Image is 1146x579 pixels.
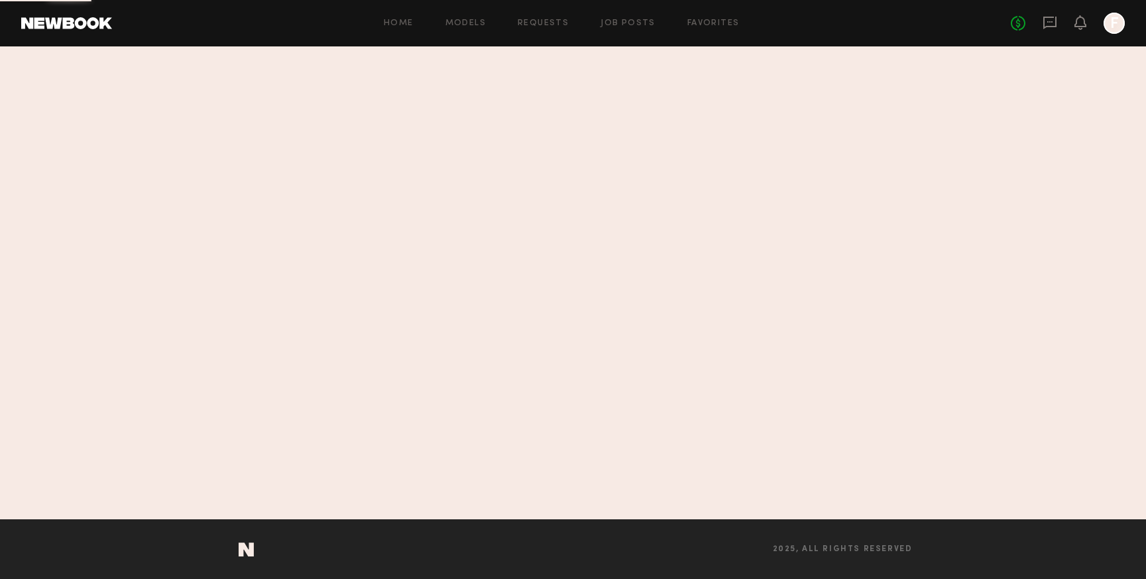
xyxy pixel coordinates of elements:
[384,19,414,28] a: Home
[445,19,486,28] a: Models
[1104,13,1125,34] a: F
[518,19,569,28] a: Requests
[601,19,656,28] a: Job Posts
[687,19,740,28] a: Favorites
[773,545,913,554] span: 2025, all rights reserved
